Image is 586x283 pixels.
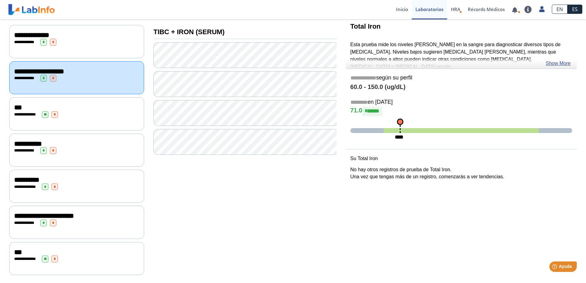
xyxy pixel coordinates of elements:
[546,60,571,67] a: Show More
[568,5,582,14] a: ES
[350,107,572,116] h4: 71.0
[350,155,572,162] p: Su Total Iron
[350,99,572,106] h5: en [DATE]
[350,166,572,181] p: No hay otros registros de prueba de Total Iron. Una vez que tengas más de un registro, comenzarás...
[350,75,572,82] h5: según su perfil
[350,41,572,71] p: Esta prueba mide los niveles [PERSON_NAME] en la sangre para diagnosticar diversos tipos de [MEDI...
[531,259,579,276] iframe: Help widget launcher
[350,83,572,91] h4: 60.0 - 150.0 (ug/dL)
[552,5,568,14] a: EN
[451,6,460,12] span: HRA
[153,28,224,36] b: TIBC + IRON (SERUM)
[350,22,381,30] b: Total Iron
